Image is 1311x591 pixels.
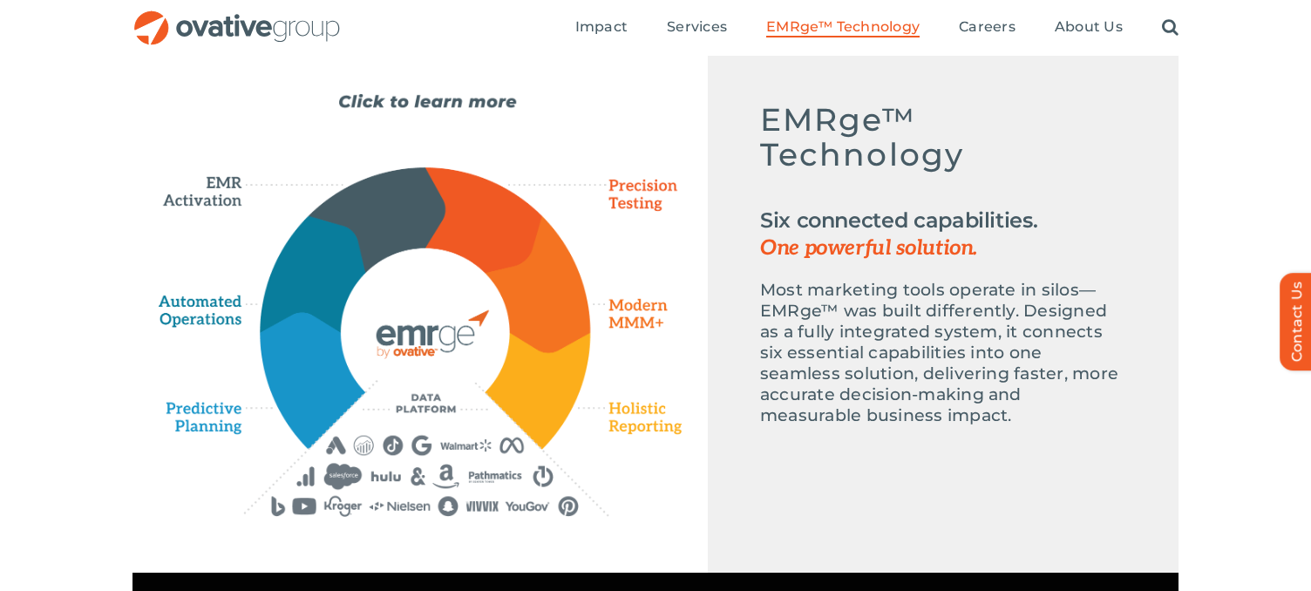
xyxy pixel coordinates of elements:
path: Modern MMM+ [486,215,591,352]
a: About Us [1055,18,1123,37]
p: Most marketing tools operate in silos—EMRge™ was built differently. Designed as a fully integrate... [760,280,1126,426]
path: Holistic Reporting [599,398,683,438]
path: Modern MMM+ [593,290,681,342]
path: Predictive Planning [167,393,275,443]
path: Holistic Reporting [486,333,590,448]
path: EMR Activation [309,167,445,270]
path: Predictive Planning [262,313,364,446]
h5: EMRge™ Technology [760,102,1126,189]
span: One powerful solution. [760,234,1126,262]
span: EMRge™ Technology [766,18,920,36]
span: About Us [1055,18,1123,36]
path: Automated Operations [261,216,367,333]
a: EMRge™ Technology [766,18,920,37]
path: EMERGE Technology [340,248,509,417]
path: EMR Activation [159,149,259,208]
a: OG_Full_horizontal_RGB [132,9,342,25]
path: Precision Testing [425,168,542,273]
h2: Six connected capabilities. [760,207,1126,262]
span: Services [667,18,727,36]
span: Careers [959,18,1016,36]
path: Automated Operations [159,276,249,329]
a: Careers [959,18,1016,37]
a: Impact [575,18,628,37]
a: Search [1162,18,1179,37]
span: Impact [575,18,628,36]
a: Services [667,18,727,37]
path: Precision Testing [587,172,683,219]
